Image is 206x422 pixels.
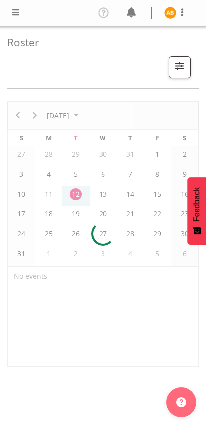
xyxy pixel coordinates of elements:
img: help-xxl-2.png [176,397,186,407]
button: Feedback - Show survey [187,177,206,245]
h4: Roster [7,37,191,48]
button: Filter Shifts [169,56,191,78]
span: Feedback [192,187,201,222]
img: angela-burrill10486.jpg [164,7,176,19]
